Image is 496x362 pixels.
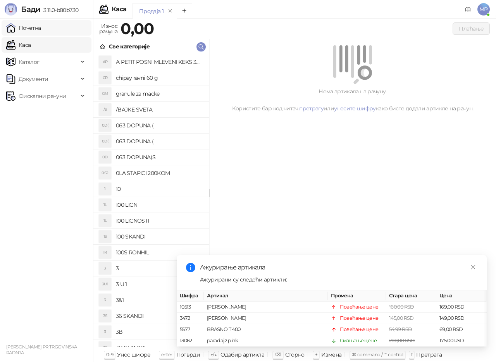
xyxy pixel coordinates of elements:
[116,326,203,338] h4: 3B
[116,246,203,259] h4: 100S RONHIL
[116,199,203,211] h4: 100 LICN
[117,350,151,360] div: Унос шифре
[334,105,376,112] a: унесите шифру
[99,278,111,290] div: 3U1
[93,54,209,347] div: grid
[99,214,111,227] div: 1L
[340,326,379,334] div: Повећање цене
[200,263,477,272] div: Ажурирање артикала
[116,294,203,306] h4: 3&1
[210,352,217,357] span: ↑/↓
[176,350,200,360] div: Потврди
[328,290,386,302] th: Промена
[116,341,203,354] h4: 3B STAMPA
[112,6,126,12] div: Каса
[116,310,203,322] h4: 36 SKANDI
[116,262,203,275] h4: 3
[99,246,111,259] div: 1R
[40,7,78,14] span: 3.11.0-b80b730
[99,119,111,132] div: 0D(
[204,302,328,313] td: [PERSON_NAME]
[99,294,111,306] div: 3
[19,54,40,70] span: Каталог
[315,352,317,357] span: +
[106,352,113,357] span: 0-9
[99,56,111,68] div: AP
[177,324,204,336] td: 5577
[116,135,203,148] h4: 063 DOPUNA (
[116,72,203,84] h4: chipsy ravni 60 g
[453,22,490,35] button: Плаћање
[275,352,281,357] span: ⌫
[99,199,111,211] div: 1L
[116,119,203,132] h4: 063 DOPUNA (
[204,336,328,347] td: paradajz pink
[469,263,477,271] a: Close
[99,310,111,322] div: 3S
[177,3,192,19] button: Add tab
[99,151,111,163] div: 0D
[19,71,48,87] span: Документи
[389,316,414,321] span: 145,00 RSD
[116,56,203,68] h4: A PETIT POSNI MLEVENI KEKS 300G
[186,263,195,272] span: info-circle
[177,313,204,324] td: 3472
[139,7,164,15] div: Продаја 1
[21,5,40,14] span: Бади
[116,103,203,116] h4: /BAJKE SVETA
[386,290,436,302] th: Стара цена
[352,352,403,357] span: ⌘ command / ⌃ control
[299,105,324,112] a: претрагу
[161,352,172,357] span: enter
[116,183,203,195] h4: 10
[477,3,490,15] span: MP
[177,290,204,302] th: Шифра
[5,3,17,15] img: Logo
[99,326,111,338] div: 3
[99,87,111,100] div: GM
[436,302,487,313] td: 169,00 RSD
[6,20,41,36] a: Почетна
[285,350,305,360] div: Сторно
[436,313,487,324] td: 149,00 RSD
[6,344,77,355] small: [PERSON_NAME] PR TRGOVINSKA RADNJA
[99,262,111,275] div: 3
[99,167,111,179] div: 0S2
[98,21,119,36] div: Износ рачуна
[219,87,487,113] div: Нема артикала на рачуну. Користите бар код читач, или како бисте додали артикле на рачун.
[389,338,415,344] span: 200,00 RSD
[116,278,203,290] h4: 3 U 1
[220,350,264,360] div: Одабир артикла
[411,352,412,357] span: f
[99,103,111,116] div: /S
[109,42,150,51] div: Све категорије
[99,72,111,84] div: CR
[416,350,442,360] div: Претрага
[99,183,111,195] div: 1
[99,230,111,243] div: 1S
[121,19,154,38] strong: 0,00
[389,327,412,333] span: 54,99 RSD
[177,336,204,347] td: 13062
[116,230,203,243] h4: 100 SKANDI
[19,88,66,104] span: Фискални рачуни
[177,302,204,313] td: 10513
[165,8,175,14] button: remove
[340,337,377,345] div: Смањење цене
[116,87,203,100] h4: granule za macke
[462,3,474,15] a: Документација
[200,275,477,284] div: Ажурирани су следећи артикли:
[436,324,487,336] td: 69,00 RSD
[99,135,111,148] div: 0D(
[204,313,328,324] td: [PERSON_NAME]
[470,264,476,270] span: close
[436,336,487,347] td: 175,00 RSD
[6,37,31,53] a: Каса
[321,350,341,360] div: Измена
[340,315,379,323] div: Повећање цене
[389,304,414,310] span: 160,00 RSD
[116,167,203,179] h4: 0LA STAPICI 200KOM
[340,304,379,311] div: Повећање цене
[116,151,203,163] h4: 063 DOPUNA(S
[204,324,328,336] td: BRASNO T 400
